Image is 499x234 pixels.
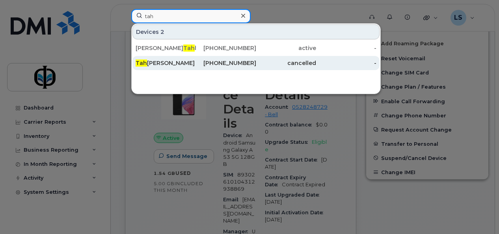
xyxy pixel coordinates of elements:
[316,59,376,67] div: -
[132,56,380,70] a: Tah[PERSON_NAME][PHONE_NUMBER]cancelled-
[256,59,317,67] div: cancelled
[136,59,147,67] span: Tah
[132,24,380,39] div: Devices
[196,59,256,67] div: [PHONE_NUMBER]
[316,44,376,52] div: -
[132,41,380,55] a: [PERSON_NAME]Tahhan[PHONE_NUMBER]active-
[160,28,164,36] span: 2
[136,44,196,52] div: [PERSON_NAME] han
[196,44,256,52] div: [PHONE_NUMBER]
[131,9,251,23] input: Find something...
[183,45,195,52] span: Tah
[136,59,196,67] div: [PERSON_NAME]
[256,44,317,52] div: active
